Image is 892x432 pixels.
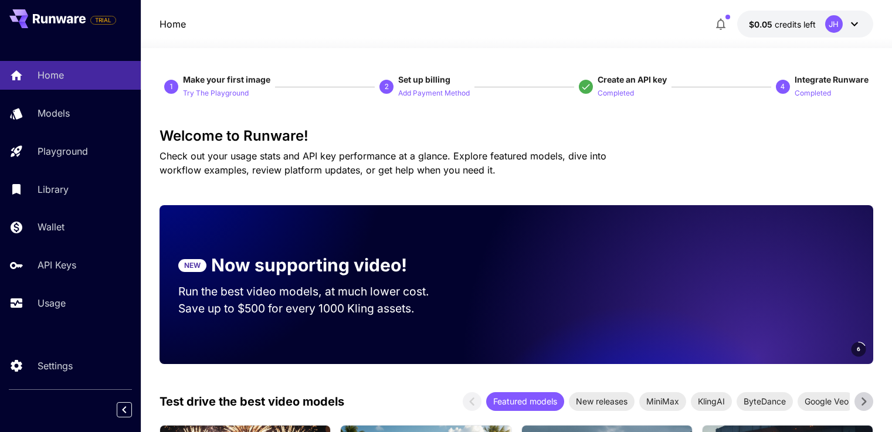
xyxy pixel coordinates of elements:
[90,13,116,27] span: Add your payment card to enable full platform functionality.
[398,86,470,100] button: Add Payment Method
[160,128,873,144] h3: Welcome to Runware!
[737,392,793,411] div: ByteDance
[160,17,186,31] nav: breadcrumb
[598,74,667,84] span: Create an API key
[857,345,860,353] span: 6
[38,359,73,373] p: Settings
[126,399,141,420] div: Collapse sidebar
[798,392,856,411] div: Google Veo
[38,182,69,196] p: Library
[569,395,635,407] span: New releases
[38,144,88,158] p: Playground
[38,68,64,82] p: Home
[398,88,470,99] p: Add Payment Method
[775,19,816,29] span: credits left
[781,81,785,92] p: 4
[211,252,407,278] p: Now supporting video!
[169,81,174,92] p: 1
[38,258,76,272] p: API Keys
[160,17,186,31] a: Home
[398,74,450,84] span: Set up billing
[38,220,65,234] p: Wallet
[486,392,564,411] div: Featured models
[385,81,389,92] p: 2
[178,300,452,317] p: Save up to $500 for every 1000 Kling assets.
[825,15,843,33] div: JH
[178,283,452,300] p: Run the best video models, at much lower cost.
[798,395,856,407] span: Google Veo
[639,392,686,411] div: MiniMax
[184,260,201,271] p: NEW
[691,392,732,411] div: KlingAI
[183,86,249,100] button: Try The Playground
[91,16,116,25] span: TRIAL
[160,150,606,176] span: Check out your usage stats and API key performance at a glance. Explore featured models, dive int...
[795,74,869,84] span: Integrate Runware
[117,402,132,417] button: Collapse sidebar
[598,86,634,100] button: Completed
[737,395,793,407] span: ByteDance
[38,296,66,310] p: Usage
[737,11,873,38] button: $0.05JH
[160,393,344,410] p: Test drive the best video models
[183,88,249,99] p: Try The Playground
[795,88,831,99] p: Completed
[183,74,270,84] span: Make your first image
[691,395,732,407] span: KlingAI
[639,395,686,407] span: MiniMax
[598,88,634,99] p: Completed
[795,86,831,100] button: Completed
[749,18,816,30] div: $0.05
[38,106,70,120] p: Models
[486,395,564,407] span: Featured models
[569,392,635,411] div: New releases
[749,19,775,29] span: $0.05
